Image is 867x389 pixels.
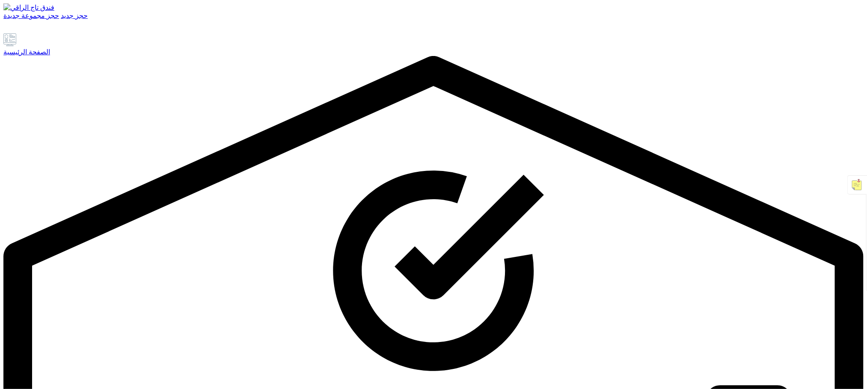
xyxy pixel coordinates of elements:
[29,26,39,33] a: تعليقات الموظفين
[3,3,54,12] img: فندق تاج الراقي
[16,26,27,33] a: إعدادات
[3,12,59,19] a: حجز مجموعة جديدة
[61,12,88,19] a: حجز جديد
[3,48,50,56] font: الصفحة الرئيسية
[3,33,864,56] a: الصفحة الرئيسية
[3,26,15,33] a: يدعم
[3,3,864,12] a: فندق تاج الراقي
